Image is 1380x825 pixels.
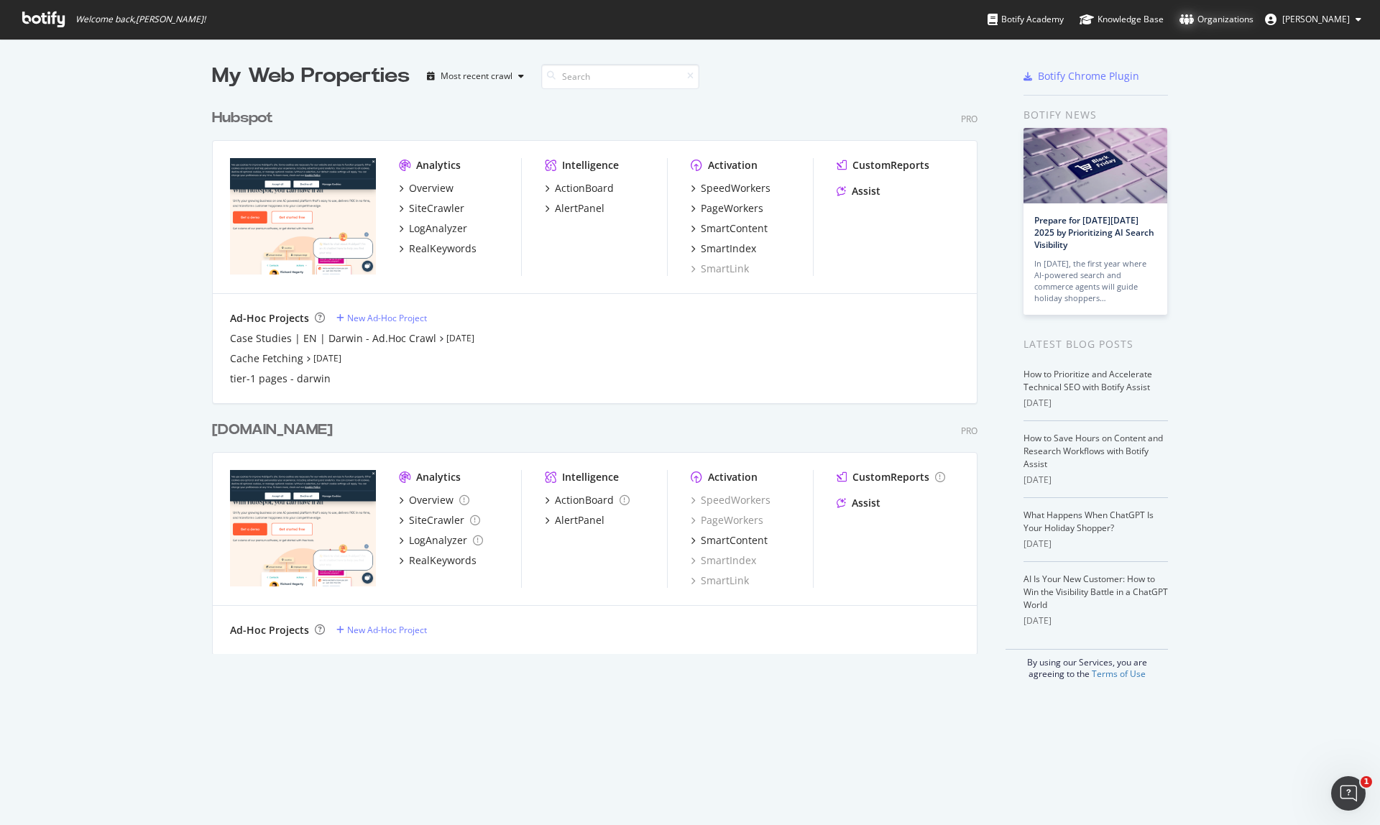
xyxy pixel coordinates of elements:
[441,72,512,80] div: Most recent crawl
[1023,336,1168,352] div: Latest Blog Posts
[541,64,699,89] input: Search
[399,553,477,568] a: RealKeywords
[409,553,477,568] div: RealKeywords
[347,312,427,324] div: New Ad-Hoc Project
[1023,69,1139,83] a: Botify Chrome Plugin
[852,496,880,510] div: Assist
[837,470,945,484] a: CustomReports
[212,420,333,441] div: [DOMAIN_NAME]
[399,181,454,195] a: Overview
[701,241,756,256] div: SmartIndex
[1023,107,1168,123] div: Botify news
[837,496,880,510] a: Assist
[1023,573,1168,611] a: AI Is Your New Customer: How to Win the Visibility Battle in a ChatGPT World
[852,158,929,172] div: CustomReports
[961,113,977,125] div: Pro
[701,221,768,236] div: SmartContent
[399,241,477,256] a: RealKeywords
[336,312,427,324] a: New Ad-Hoc Project
[1361,776,1372,788] span: 1
[1023,614,1168,627] div: [DATE]
[1023,368,1152,393] a: How to Prioritize and Accelerate Technical SEO with Botify Assist
[399,513,480,527] a: SiteCrawler
[75,14,206,25] span: Welcome back, [PERSON_NAME] !
[409,241,477,256] div: RealKeywords
[691,241,756,256] a: SmartIndex
[416,470,461,484] div: Analytics
[212,108,273,129] div: Hubspot
[1023,538,1168,550] div: [DATE]
[230,351,303,366] a: Cache Fetching
[852,184,880,198] div: Assist
[416,158,461,172] div: Analytics
[409,201,464,216] div: SiteCrawler
[336,624,427,636] a: New Ad-Hoc Project
[691,493,770,507] a: SpeedWorkers
[399,533,483,548] a: LogAnalyzer
[837,158,929,172] a: CustomReports
[1080,12,1164,27] div: Knowledge Base
[701,201,763,216] div: PageWorkers
[1092,668,1146,680] a: Terms of Use
[1034,214,1154,251] a: Prepare for [DATE][DATE] 2025 by Prioritizing AI Search Visibility
[230,331,436,346] a: Case Studies | EN | Darwin - Ad.Hoc Crawl
[1023,128,1167,203] img: Prepare for Black Friday 2025 by Prioritizing AI Search Visibility
[691,513,763,527] a: PageWorkers
[545,513,604,527] a: AlertPanel
[691,553,756,568] a: SmartIndex
[399,201,464,216] a: SiteCrawler
[852,470,929,484] div: CustomReports
[409,493,454,507] div: Overview
[545,493,630,507] a: ActionBoard
[562,470,619,484] div: Intelligence
[691,181,770,195] a: SpeedWorkers
[701,181,770,195] div: SpeedWorkers
[230,623,309,637] div: Ad-Hoc Projects
[1006,649,1168,680] div: By using our Services, you are agreeing to the
[708,470,758,484] div: Activation
[1179,12,1253,27] div: Organizations
[409,513,464,527] div: SiteCrawler
[1023,474,1168,487] div: [DATE]
[347,624,427,636] div: New Ad-Hoc Project
[562,158,619,172] div: Intelligence
[545,181,614,195] a: ActionBoard
[691,533,768,548] a: SmartContent
[691,262,749,276] a: SmartLink
[1038,69,1139,83] div: Botify Chrome Plugin
[555,513,604,527] div: AlertPanel
[230,470,376,586] img: hubspot-bulkdataexport.com
[212,62,410,91] div: My Web Properties
[988,12,1064,27] div: Botify Academy
[691,573,749,588] a: SmartLink
[701,533,768,548] div: SmartContent
[1331,776,1366,811] iframe: Intercom live chat
[399,493,469,507] a: Overview
[409,533,467,548] div: LogAnalyzer
[421,65,530,88] button: Most recent crawl
[691,201,763,216] a: PageWorkers
[230,372,331,386] a: tier-1 pages - darwin
[313,352,341,364] a: [DATE]
[555,181,614,195] div: ActionBoard
[555,201,604,216] div: AlertPanel
[555,493,614,507] div: ActionBoard
[212,108,279,129] a: Hubspot
[1023,397,1168,410] div: [DATE]
[1023,432,1163,470] a: How to Save Hours on Content and Research Workflows with Botify Assist
[1253,8,1373,31] button: [PERSON_NAME]
[399,221,467,236] a: LogAnalyzer
[1282,13,1350,25] span: Victor Pan
[837,184,880,198] a: Assist
[230,158,376,275] img: hubspot.com
[212,91,989,654] div: grid
[691,221,768,236] a: SmartContent
[708,158,758,172] div: Activation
